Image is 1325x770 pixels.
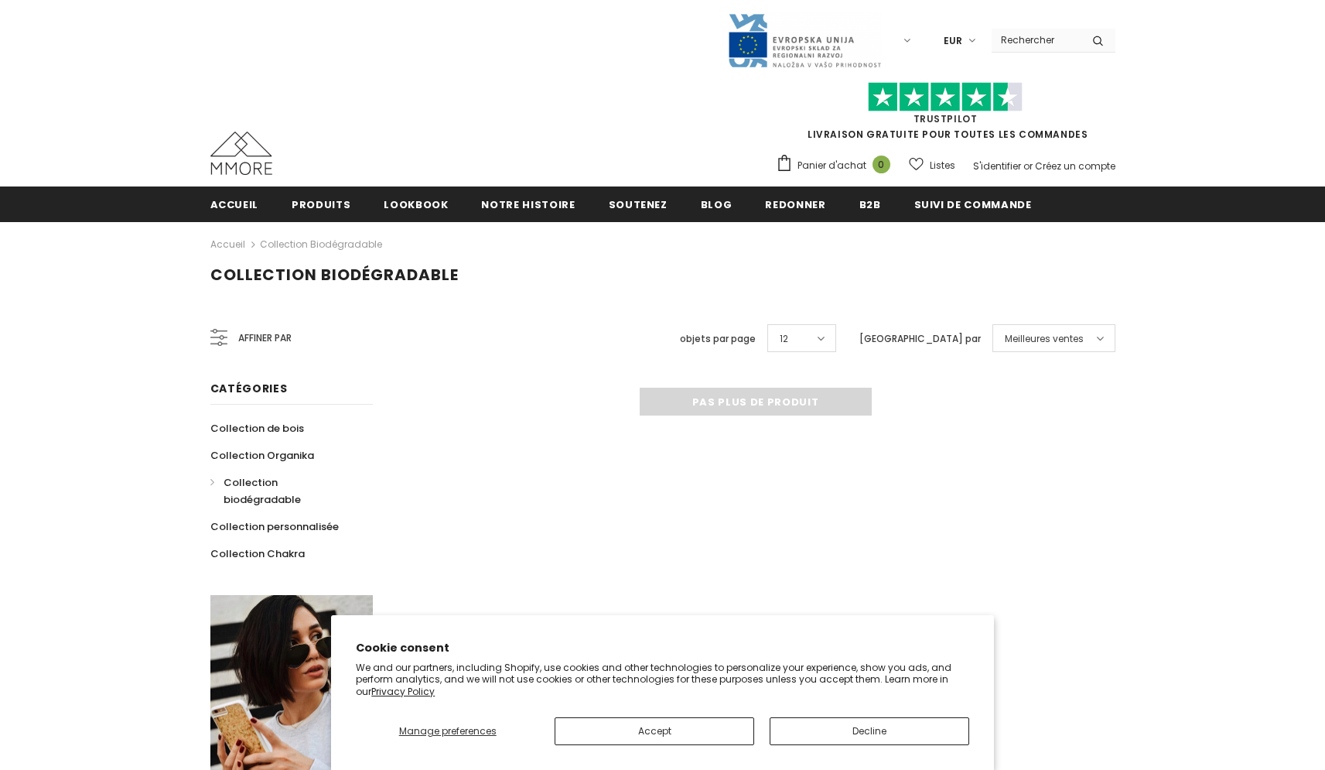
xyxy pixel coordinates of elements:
span: Collection biodégradable [224,475,301,507]
span: Manage preferences [399,724,497,737]
button: Accept [555,717,754,745]
span: or [1023,159,1033,173]
p: We and our partners, including Shopify, use cookies and other technologies to personalize your ex... [356,662,969,698]
a: Collection biodégradable [210,469,356,513]
a: Collection biodégradable [260,238,382,251]
a: Collection Chakra [210,540,305,567]
span: EUR [944,33,962,49]
span: LIVRAISON GRATUITE POUR TOUTES LES COMMANDES [776,89,1115,141]
span: B2B [859,197,881,212]
span: Accueil [210,197,259,212]
a: Produits [292,187,350,221]
span: Suivi de commande [914,197,1032,212]
span: Lookbook [384,197,448,212]
a: Accueil [210,235,245,254]
img: Faites confiance aux étoiles pilotes [868,82,1023,112]
a: Listes [909,152,955,179]
span: soutenez [609,197,668,212]
span: Collection biodégradable [210,264,459,286]
span: Catégories [210,381,288,396]
img: Javni Razpis [727,12,882,69]
a: Redonner [765,187,825,221]
a: Accueil [210,187,259,221]
span: Redonner [765,197,825,212]
img: Cas MMORE [210,132,272,175]
span: Listes [930,158,955,173]
a: Créez un compte [1035,159,1115,173]
a: Suivi de commande [914,187,1032,221]
label: objets par page [680,331,756,347]
a: Lookbook [384,187,448,221]
span: Meilleures ventes [1005,331,1084,347]
button: Manage preferences [356,717,539,745]
a: B2B [859,187,881,221]
a: Collection de bois [210,415,304,442]
a: Notre histoire [481,187,575,221]
a: Panier d'achat 0 [776,154,898,177]
a: Javni Razpis [727,33,882,46]
input: Search Site [992,29,1081,51]
button: Decline [770,717,969,745]
span: Collection de bois [210,421,304,436]
a: Blog [701,187,733,221]
span: Collection Organika [210,448,314,463]
span: Collection personnalisée [210,519,339,534]
span: 12 [780,331,788,347]
a: soutenez [609,187,668,221]
a: TrustPilot [913,112,978,125]
span: 0 [873,156,890,173]
span: Produits [292,197,350,212]
span: Affiner par [238,330,292,347]
span: Collection Chakra [210,546,305,561]
label: [GEOGRAPHIC_DATA] par [859,331,981,347]
span: Blog [701,197,733,212]
span: Notre histoire [481,197,575,212]
h2: Cookie consent [356,640,969,656]
span: Panier d'achat [797,158,866,173]
a: Privacy Policy [371,685,435,698]
a: Collection personnalisée [210,513,339,540]
a: Collection Organika [210,442,314,469]
a: S'identifier [973,159,1021,173]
